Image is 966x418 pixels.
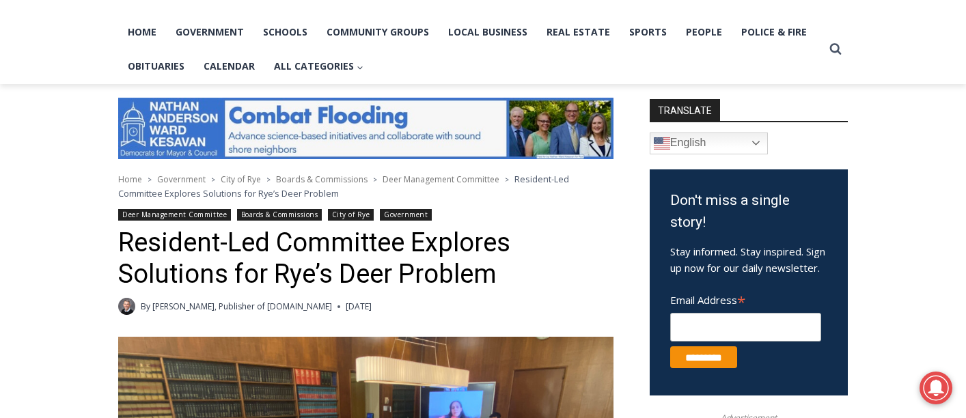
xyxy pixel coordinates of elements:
a: Real Estate [537,15,620,49]
p: Stay informed. Stay inspired. Sign up now for our daily newsletter. [670,243,827,276]
div: 6 [159,115,165,129]
span: > [148,175,152,184]
a: Local Business [439,15,537,49]
a: City of Rye [328,209,374,221]
h1: Resident-Led Committee Explores Solutions for Rye’s Deer Problem [118,227,613,290]
a: [PERSON_NAME] Read Sanctuary Fall Fest: [DATE] [1,136,197,170]
div: Apply Now <> summer and RHS senior internships available [345,1,646,133]
a: [PERSON_NAME], Publisher of [DOMAIN_NAME] [152,301,332,312]
a: Boards & Commissions [237,209,322,221]
h3: Don't miss a single story! [670,190,827,233]
div: Live Music [143,40,182,112]
a: Sports [620,15,676,49]
a: City of Rye [221,173,261,185]
a: Author image [118,298,135,315]
a: Home [118,173,142,185]
a: Community Groups [317,15,439,49]
span: Resident-Led Committee Explores Solutions for Rye’s Deer Problem [118,173,569,199]
span: By [141,300,150,313]
strong: TRANSLATE [650,99,720,121]
span: > [211,175,215,184]
a: Government [157,173,206,185]
a: Government [380,209,432,221]
span: > [505,175,509,184]
a: Home [118,15,166,49]
nav: Primary Navigation [118,15,823,84]
a: Boards & Commissions [276,173,368,185]
img: en [654,135,670,152]
a: Police & Fire [732,15,816,49]
a: Obituaries [118,49,194,83]
span: > [266,175,271,184]
span: Intern @ [DOMAIN_NAME] [357,136,633,167]
div: 4 [143,115,149,129]
button: View Search Form [823,37,848,61]
a: Government [166,15,253,49]
button: Child menu of All Categories [264,49,373,83]
a: Calendar [194,49,264,83]
a: Deer Management Committee [383,173,499,185]
a: People [676,15,732,49]
div: / [152,115,156,129]
label: Email Address [670,286,821,311]
span: > [373,175,377,184]
h4: [PERSON_NAME] Read Sanctuary Fall Fest: [DATE] [11,137,175,169]
nav: Breadcrumbs [118,172,613,200]
a: English [650,133,768,154]
a: Deer Management Committee [118,209,231,221]
time: [DATE] [346,300,372,313]
a: Intern @ [DOMAIN_NAME] [329,133,662,170]
a: Schools [253,15,317,49]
